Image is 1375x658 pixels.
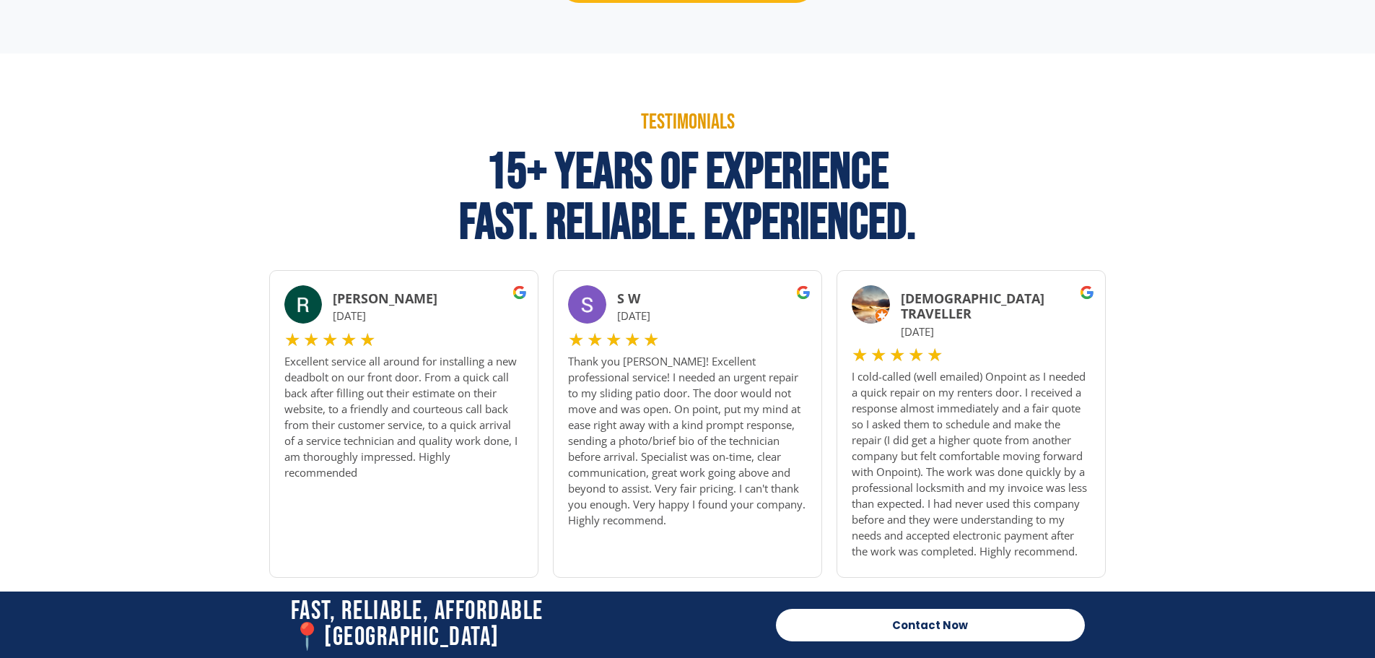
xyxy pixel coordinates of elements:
i: ★ [870,345,886,365]
i: ★ [908,345,924,365]
i: ★ [568,330,584,350]
i: ★ [624,330,640,350]
p: Thank you [PERSON_NAME]! Excellent professional service! I needed an urgent repair to my sliding ... [568,353,807,528]
img: Doors Repair General 46 [568,285,606,324]
h2: Fast, Reliable, Affordable 📍[GEOGRAPHIC_DATA] [291,599,761,651]
i: ★ [284,330,300,350]
img: Doors Repair General 47 [852,285,890,324]
div: 5/5 [284,330,375,350]
p: Testimonials [262,111,1114,133]
i: ★ [889,345,905,365]
h3: [PERSON_NAME] [333,291,523,307]
i: ★ [606,330,621,350]
i: ★ [322,330,338,350]
h3: S W [617,291,808,307]
p: [DATE] [617,306,808,326]
span: Contact Now [892,620,968,631]
p: [DATE] [333,306,523,326]
a: Contact Now [776,609,1085,641]
p: Excellent service all around for installing a new deadbolt on our front door. From a quick call b... [284,353,523,480]
i: ★ [643,330,659,350]
i: ★ [359,330,375,350]
p: [DATE] [901,322,1091,342]
h2: 15+ Years Of Experience Fast. Reliable. Experienced. [262,147,1114,248]
div: 5/5 [852,345,943,365]
i: ★ [341,330,357,350]
i: ★ [587,330,603,350]
p: I cold-called (well emailed) Onpoint as I needed a quick repair on my renters door. I received a ... [852,368,1091,559]
i: ★ [852,345,868,365]
i: ★ [927,345,943,365]
i: ★ [303,330,319,350]
div: 5/5 [568,330,659,350]
img: Doors Repair General 45 [284,285,323,324]
h3: [DEMOGRAPHIC_DATA] Traveller [901,291,1091,322]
